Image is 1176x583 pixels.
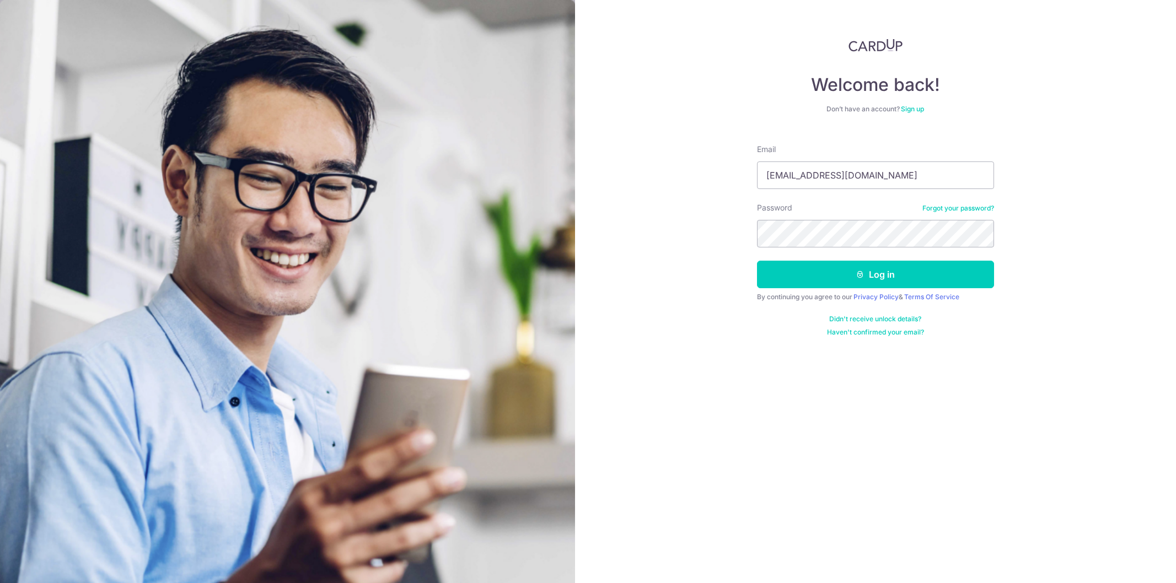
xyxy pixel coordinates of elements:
[827,328,924,337] a: Haven't confirmed your email?
[757,261,994,288] button: Log in
[757,202,792,213] label: Password
[757,161,994,189] input: Enter your Email
[757,293,994,301] div: By continuing you agree to our &
[757,105,994,114] div: Don’t have an account?
[853,293,899,301] a: Privacy Policy
[757,74,994,96] h4: Welcome back!
[849,39,903,52] img: CardUp Logo
[904,293,959,301] a: Terms Of Service
[757,144,776,155] label: Email
[901,105,924,113] a: Sign up
[829,315,921,323] a: Didn't receive unlock details?
[922,204,994,213] a: Forgot your password?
